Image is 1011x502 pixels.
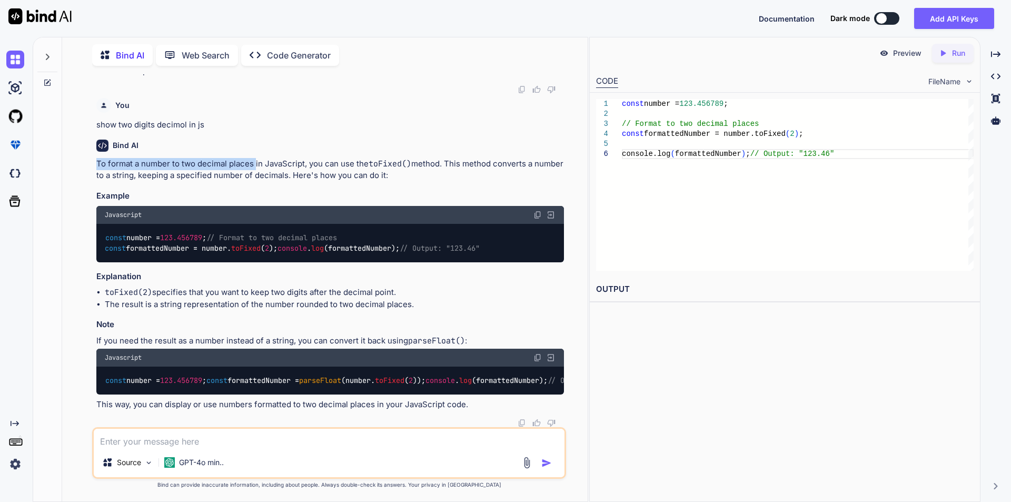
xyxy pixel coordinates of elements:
[518,419,526,427] img: copy
[547,85,556,94] img: dislike
[116,49,144,62] p: Bind AI
[533,353,542,362] img: copy
[105,233,126,242] span: const
[596,139,608,149] div: 5
[532,419,541,427] img: like
[622,130,644,138] span: const
[532,85,541,94] img: like
[547,419,556,427] img: dislike
[267,49,331,62] p: Code Generator
[952,48,965,58] p: Run
[533,211,542,219] img: copy
[115,100,130,111] h6: You
[596,75,618,88] div: CODE
[117,457,141,468] p: Source
[518,85,526,94] img: copy
[400,243,480,253] span: // Output: "123.46"
[596,149,608,159] div: 6
[105,287,152,298] code: toFixed(2)
[459,376,472,385] span: log
[794,130,798,138] span: )
[96,158,564,182] p: To format a number to two decimal places in JavaScript, you can use the method. This method conve...
[759,14,815,23] span: Documentation
[622,120,759,128] span: // Format to two decimal places
[369,159,411,169] code: toFixed()
[741,150,746,158] span: )
[105,299,564,311] li: The result is a string representation of the number rounded to two decimal places.
[675,150,741,158] span: formattedNumber
[144,458,153,467] img: Pick Models
[879,48,889,58] img: preview
[622,150,670,158] span: console.log
[622,100,644,108] span: const
[206,376,227,385] span: const
[590,277,980,302] h2: OUTPUT
[6,164,24,182] img: darkCloudIdeIcon
[6,455,24,473] img: settings
[759,13,815,24] button: Documentation
[790,130,794,138] span: 2
[160,233,202,242] span: 123.456789
[6,136,24,154] img: premium
[928,76,960,87] span: FileName
[409,376,413,385] span: 2
[299,376,341,385] span: parseFloat
[96,319,564,331] h3: Note
[96,119,564,131] p: show two digits decimol in js
[105,211,142,219] span: Javascript
[521,457,533,469] img: attachment
[425,376,455,385] span: console
[546,353,556,362] img: Open in Browser
[96,399,564,411] p: This way, you can display or use numbers formatted to two decimal places in your JavaScript code.
[206,233,337,242] span: // Format to two decimal places
[670,150,675,158] span: (
[596,129,608,139] div: 4
[644,130,786,138] span: formattedNumber = number.toFixed
[408,336,465,346] code: parseFloat()
[105,287,564,299] li: specifies that you want to keep two digits after the decimal point.
[596,99,608,109] div: 1
[596,119,608,129] div: 3
[679,100,723,108] span: 123.456789
[113,140,138,151] h6: Bind AI
[596,109,608,119] div: 2
[105,375,679,386] code: number = ; formattedNumber = (number. ( )); . (formattedNumber);
[965,77,974,86] img: chevron down
[8,8,72,24] img: Bind AI
[179,457,224,468] p: GPT-4o min..
[277,243,307,253] span: console
[914,8,994,29] button: Add API Keys
[265,243,269,253] span: 2
[799,130,803,138] span: ;
[546,210,556,220] img: Open in Browser
[786,130,790,138] span: (
[182,49,230,62] p: Web Search
[105,243,126,253] span: const
[541,458,552,468] img: icon
[96,335,564,347] p: If you need the result as a number instead of a string, you can convert it back using :
[548,376,678,385] span: // Output: 123.46 (as a number)
[92,481,566,489] p: Bind can provide inaccurate information, including about people. Always double-check its answers....
[160,376,202,385] span: 123.456789
[164,457,175,468] img: GPT-4o mini
[96,190,564,202] h3: Example
[746,150,750,158] span: ;
[6,79,24,97] img: ai-studio
[105,376,126,385] span: const
[231,243,261,253] span: toFixed
[96,271,564,283] h3: Explanation
[105,353,142,362] span: Javascript
[6,51,24,68] img: chat
[893,48,921,58] p: Preview
[830,13,870,24] span: Dark mode
[644,100,679,108] span: number =
[723,100,728,108] span: ;
[6,107,24,125] img: githubLight
[311,243,324,253] span: log
[375,376,404,385] span: toFixed
[105,232,480,254] code: number = ; formattedNumber = number. ( ); . (formattedNumber);
[750,150,834,158] span: // Output: "123.46"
